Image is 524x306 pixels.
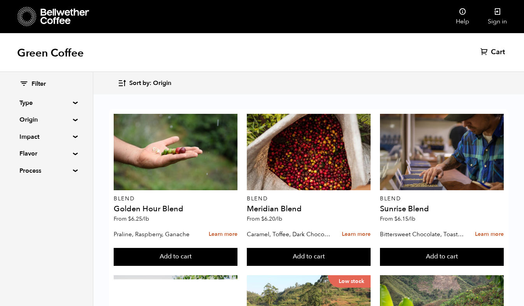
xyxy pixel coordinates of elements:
[380,248,504,266] button: Add to cart
[380,196,504,202] p: Blend
[114,228,198,240] p: Praline, Raspberry, Ganache
[19,115,73,124] summary: Origin
[114,215,149,223] span: From
[114,196,237,202] p: Blend
[17,46,84,60] h1: Green Coffee
[128,215,131,223] span: $
[480,48,507,57] a: Cart
[142,215,149,223] span: /lb
[247,228,331,240] p: Caramel, Toffee, Dark Chocolate
[209,226,237,243] a: Learn more
[19,166,73,175] summary: Process
[32,80,46,88] span: Filter
[128,215,149,223] bdi: 6.25
[394,215,415,223] bdi: 6.15
[328,275,371,288] p: Low stock
[19,98,73,108] summary: Type
[261,215,264,223] span: $
[380,215,415,223] span: From
[247,196,371,202] p: Blend
[261,215,282,223] bdi: 6.20
[118,74,171,92] button: Sort by: Origin
[408,215,415,223] span: /lb
[380,228,464,240] p: Bittersweet Chocolate, Toasted Marshmallow, Candied Orange, Praline
[380,205,504,213] h4: Sunrise Blend
[342,226,371,243] a: Learn more
[19,149,73,158] summary: Flavor
[114,205,237,213] h4: Golden Hour Blend
[247,248,371,266] button: Add to cart
[19,132,73,142] summary: Impact
[247,205,371,213] h4: Meridian Blend
[394,215,397,223] span: $
[114,248,237,266] button: Add to cart
[129,79,171,88] span: Sort by: Origin
[247,215,282,223] span: From
[475,226,504,243] a: Learn more
[491,48,505,57] span: Cart
[275,215,282,223] span: /lb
